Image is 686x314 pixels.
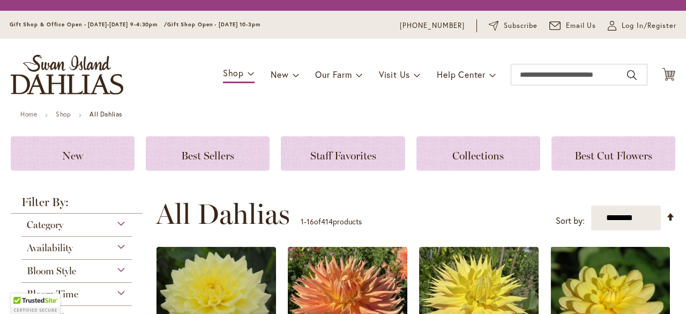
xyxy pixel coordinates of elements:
span: New [62,149,83,162]
a: Shop [56,110,71,118]
span: Bloom Time [27,288,78,300]
a: Subscribe [489,20,538,31]
a: Best Cut Flowers [551,136,675,171]
span: Subscribe [504,20,538,31]
span: 16 [307,216,314,227]
span: All Dahlias [156,198,290,230]
a: New [11,136,135,171]
a: Collections [416,136,540,171]
a: Staff Favorites [281,136,405,171]
span: Best Cut Flowers [575,149,652,162]
a: Best Sellers [146,136,270,171]
span: 1 [301,216,304,227]
div: TrustedSite Certified [11,294,60,314]
a: store logo [11,55,123,94]
span: Staff Favorites [310,149,376,162]
button: Search [627,67,637,84]
span: Email Us [566,20,596,31]
strong: Filter By: [11,196,143,214]
label: Sort by: [556,211,585,231]
a: Email Us [549,20,596,31]
span: Help Center [437,69,486,80]
span: Gift Shop Open - [DATE] 10-3pm [167,21,260,28]
p: - of products [301,213,362,230]
span: Best Sellers [181,149,234,162]
span: Availability [27,242,73,254]
span: Gift Shop & Office Open - [DATE]-[DATE] 9-4:30pm / [10,21,167,28]
span: New [271,69,288,80]
span: Log In/Register [622,20,676,31]
span: Bloom Style [27,265,76,277]
span: Our Farm [315,69,352,80]
span: Shop [223,67,244,78]
span: 414 [321,216,333,227]
span: Collections [452,149,504,162]
span: Visit Us [379,69,410,80]
a: Home [20,110,37,118]
span: Category [27,219,63,231]
a: Log In/Register [608,20,676,31]
strong: All Dahlias [90,110,122,118]
a: [PHONE_NUMBER] [400,20,465,31]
